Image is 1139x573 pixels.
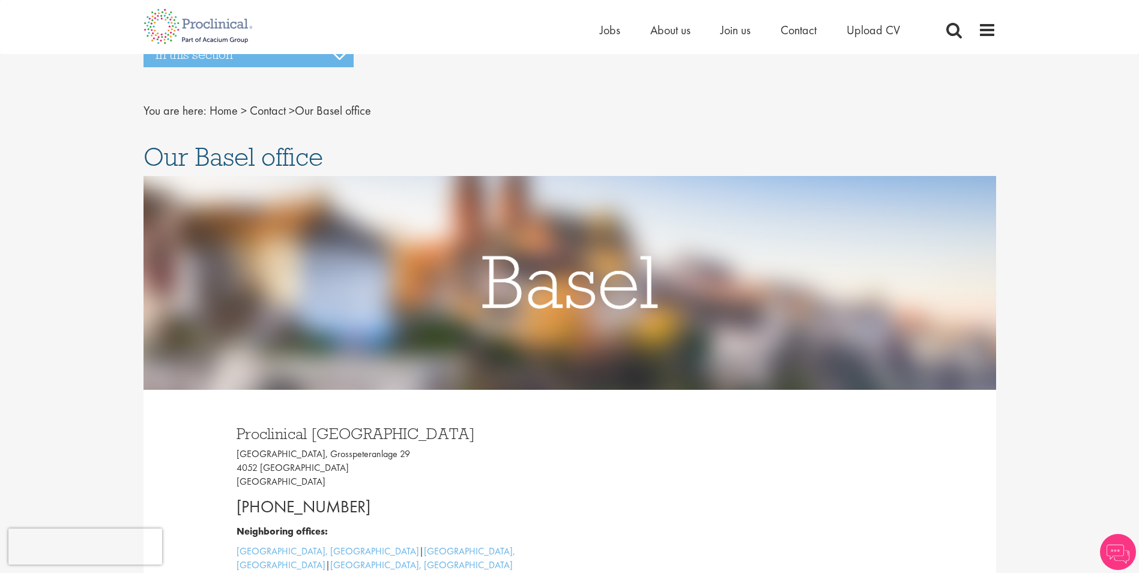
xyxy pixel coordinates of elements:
[144,141,323,173] span: Our Basel office
[330,559,513,571] a: [GEOGRAPHIC_DATA], [GEOGRAPHIC_DATA]
[650,22,690,38] a: About us
[237,545,419,557] a: [GEOGRAPHIC_DATA], [GEOGRAPHIC_DATA]
[210,103,238,118] a: breadcrumb link to Home
[250,103,286,118] a: breadcrumb link to Contact
[8,529,162,565] iframe: reCAPTCHA
[144,42,354,67] h3: In this section
[237,545,515,571] a: [GEOGRAPHIC_DATA], [GEOGRAPHIC_DATA]
[289,103,295,118] span: >
[237,525,328,538] b: Neighboring offices:
[210,103,371,118] span: Our Basel office
[847,22,900,38] a: Upload CV
[600,22,620,38] a: Jobs
[781,22,817,38] a: Contact
[721,22,751,38] a: Join us
[144,103,207,118] span: You are here:
[237,426,561,441] h3: Proclinical [GEOGRAPHIC_DATA]
[241,103,247,118] span: >
[237,447,561,489] p: [GEOGRAPHIC_DATA], Grosspeteranlage 29 4052 [GEOGRAPHIC_DATA] [GEOGRAPHIC_DATA]
[1100,534,1136,570] img: Chatbot
[237,495,561,519] p: [PHONE_NUMBER]
[237,545,561,572] p: | |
